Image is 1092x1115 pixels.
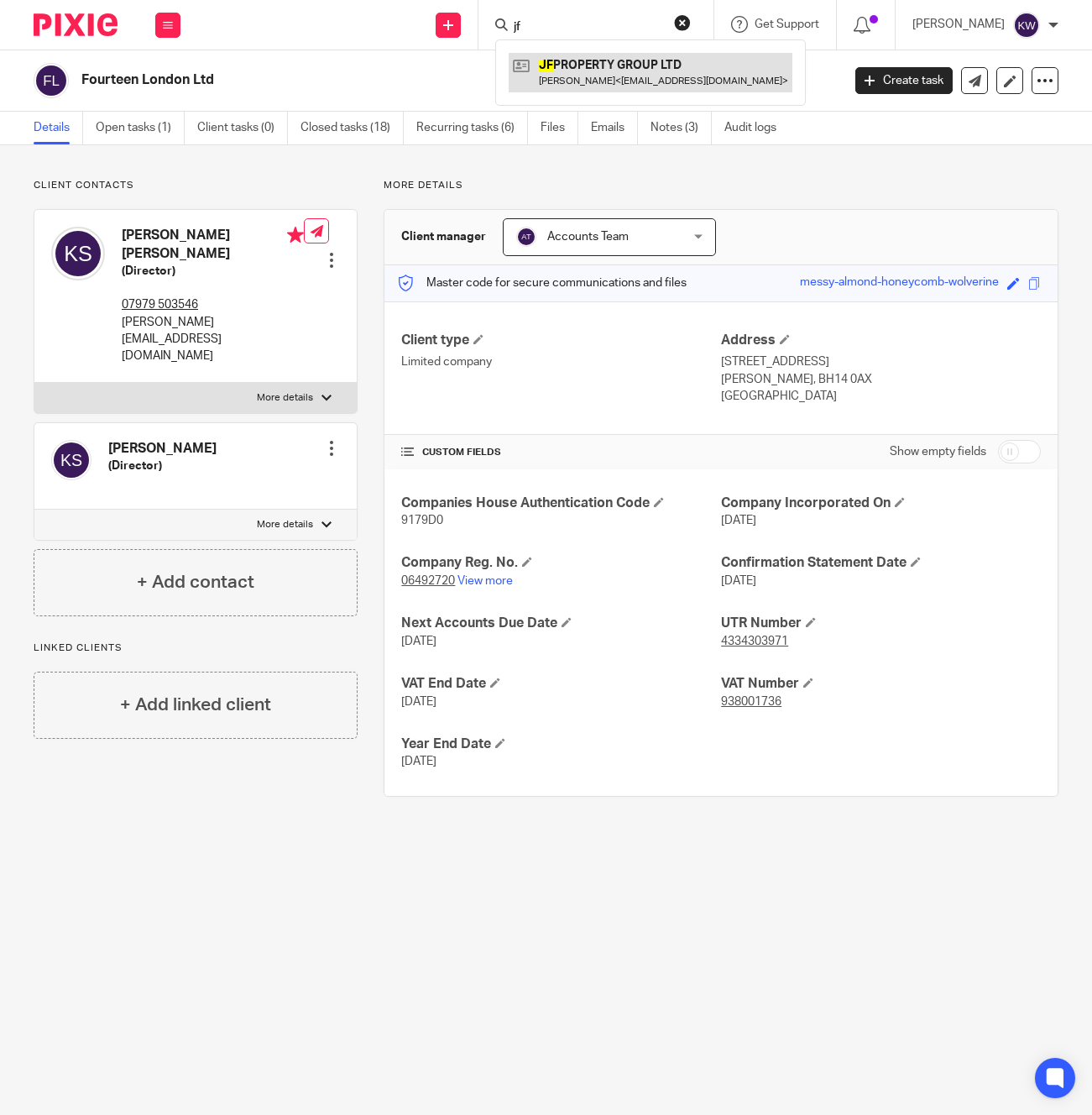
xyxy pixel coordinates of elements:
[96,112,185,144] a: Open tasks (1)
[416,112,528,144] a: Recurring tasks (6)
[34,13,118,36] img: Pixie
[257,391,313,405] p: More details
[401,675,721,693] h4: VAT End Date
[890,443,986,460] label: Show empty fields
[108,458,217,474] h5: (Director)
[300,112,404,144] a: Closed tasks (18)
[34,641,358,655] p: Linked clients
[591,112,638,144] a: Emails
[401,495,721,512] h4: Companies House Authentication Code
[512,20,663,35] input: Search
[855,67,953,94] a: Create task
[137,569,254,595] h4: + Add contact
[51,440,91,480] img: svg%3E
[401,332,721,349] h4: Client type
[401,636,436,647] span: [DATE]
[401,575,455,587] tcxspan: Call 06492720 via 3CX
[721,636,788,647] tcxspan: Call 4334303971 via 3CX
[34,179,358,192] p: Client contacts
[122,314,304,365] p: [PERSON_NAME][EMAIL_ADDRESS][DOMAIN_NAME]
[287,227,304,243] i: Primary
[384,179,1058,192] p: More details
[81,71,681,89] h2: Fourteen London Ltd
[34,112,83,144] a: Details
[912,16,1005,33] p: [PERSON_NAME]
[674,14,691,31] button: Clear
[397,275,687,291] p: Master code for secure communications and files
[457,575,513,587] a: View more
[721,388,1041,405] p: [GEOGRAPHIC_DATA]
[401,554,721,572] h4: Company Reg. No.
[721,515,756,526] span: [DATE]
[257,518,313,531] p: More details
[721,495,1041,512] h4: Company Incorporated On
[197,112,288,144] a: Client tasks (0)
[721,554,1041,572] h4: Confirmation Statement Date
[1013,12,1040,39] img: svg%3E
[401,696,436,708] span: [DATE]
[755,18,819,30] span: Get Support
[120,692,271,718] h4: + Add linked client
[721,332,1041,349] h4: Address
[34,63,69,98] img: svg%3E
[401,615,721,632] h4: Next Accounts Due Date
[401,446,721,459] h4: CUSTOM FIELDS
[541,112,578,144] a: Files
[401,228,486,245] h3: Client manager
[800,274,999,293] div: messy-almond-honeycomb-wolverine
[547,231,629,243] span: Accounts Team
[516,227,536,247] img: svg%3E
[401,353,721,370] p: Limited company
[721,353,1041,370] p: [STREET_ADDRESS]
[51,227,105,280] img: svg%3E
[721,696,781,708] tcxspan: Call 938001736 via 3CX
[122,227,304,263] h4: [PERSON_NAME] [PERSON_NAME]
[401,735,721,753] h4: Year End Date
[401,515,443,526] span: 9179D0
[122,263,304,280] h5: (Director)
[721,575,756,587] span: [DATE]
[122,299,198,311] tcxspan: Call 07979 503546 via 3CX
[724,112,789,144] a: Audit logs
[108,440,217,458] h4: [PERSON_NAME]
[721,371,1041,388] p: [PERSON_NAME], BH14 0AX
[650,112,712,144] a: Notes (3)
[401,756,436,767] span: [DATE]
[721,675,1041,693] h4: VAT Number
[721,615,1041,632] h4: UTR Number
